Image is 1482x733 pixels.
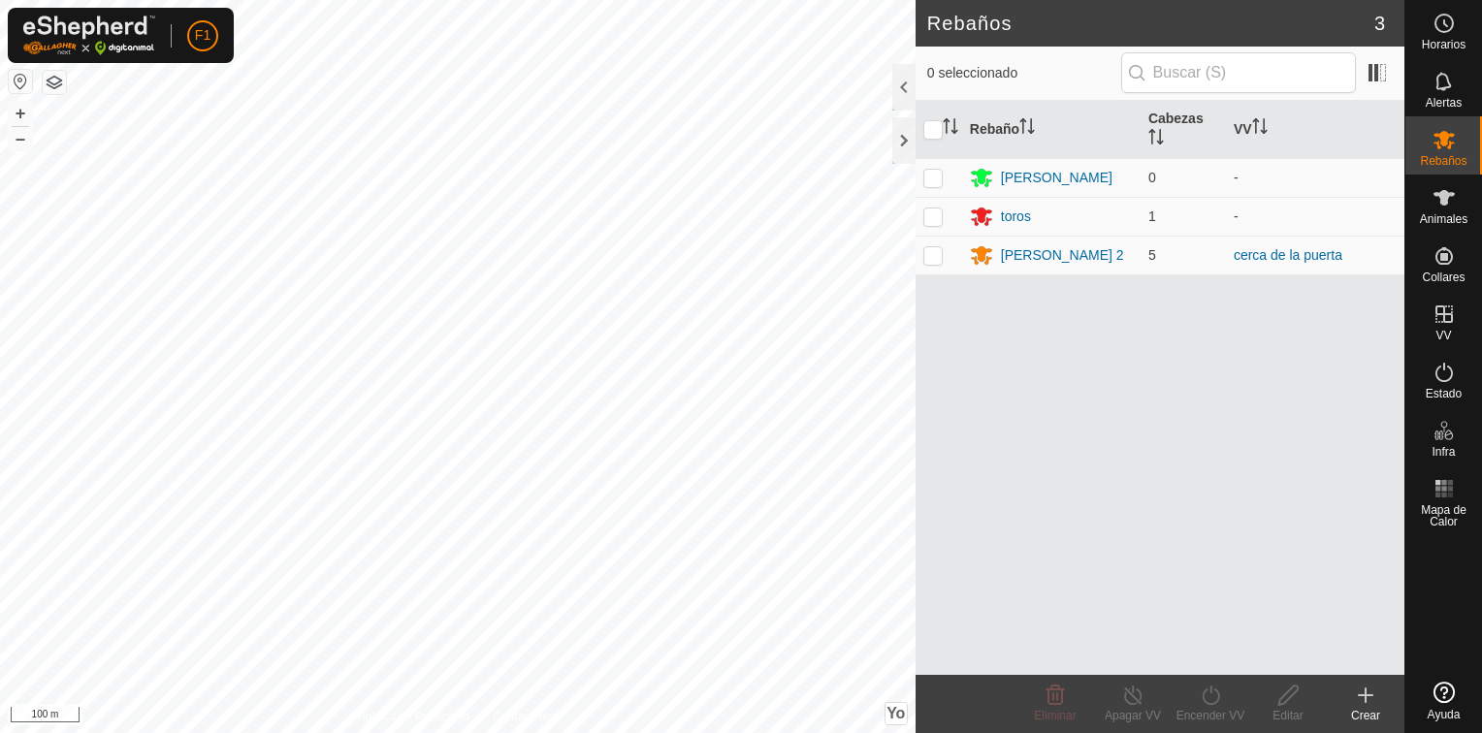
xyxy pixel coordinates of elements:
font: Rebaño [970,121,1019,137]
span: 0 seleccionado [927,63,1121,83]
span: Rebaños [1420,155,1466,167]
td: - [1226,197,1404,236]
span: Ayuda [1428,709,1461,720]
div: Crear [1327,707,1404,724]
span: 5 [1148,247,1156,263]
img: Logo Gallagher [23,16,155,55]
span: Infra [1432,446,1455,458]
div: Encender VV [1172,707,1249,724]
div: toros [1001,207,1031,227]
a: Contáctenos [493,708,558,725]
a: Política de Privacidad [357,708,468,725]
span: 0 [1148,170,1156,185]
span: Collares [1422,271,1465,283]
a: cerca de la puerta [1234,247,1342,263]
span: Estado [1426,388,1462,399]
button: + [9,102,32,125]
td: - [1226,158,1404,197]
h2: Rebaños [927,12,1374,35]
div: [PERSON_NAME] [1001,168,1112,188]
span: Mapa de Calor [1410,504,1477,527]
span: Eliminar [1034,709,1076,722]
span: F1 [195,25,210,46]
span: Alertas [1426,97,1462,109]
button: Restablecer Mapa [9,70,32,93]
button: – [9,127,32,150]
span: Animales [1420,213,1467,225]
p-sorticon: Activar para ordenar [1148,132,1164,147]
p-sorticon: Activar para ordenar [1019,121,1035,137]
button: Capas del Mapa [43,71,66,94]
div: [PERSON_NAME] 2 [1001,245,1124,266]
span: Yo [886,705,905,721]
span: 3 [1374,9,1385,38]
div: Apagar VV [1094,707,1172,724]
font: VV [1234,121,1252,137]
span: VV [1435,330,1451,341]
font: Cabezas [1148,111,1204,126]
p-sorticon: Activar para ordenar [943,121,958,137]
a: Ayuda [1405,674,1482,728]
span: Horarios [1422,39,1466,50]
span: 1 [1148,208,1156,224]
button: Yo [886,703,907,724]
div: Editar [1249,707,1327,724]
input: Buscar (S) [1121,52,1356,93]
p-sorticon: Activar para ordenar [1252,121,1268,137]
